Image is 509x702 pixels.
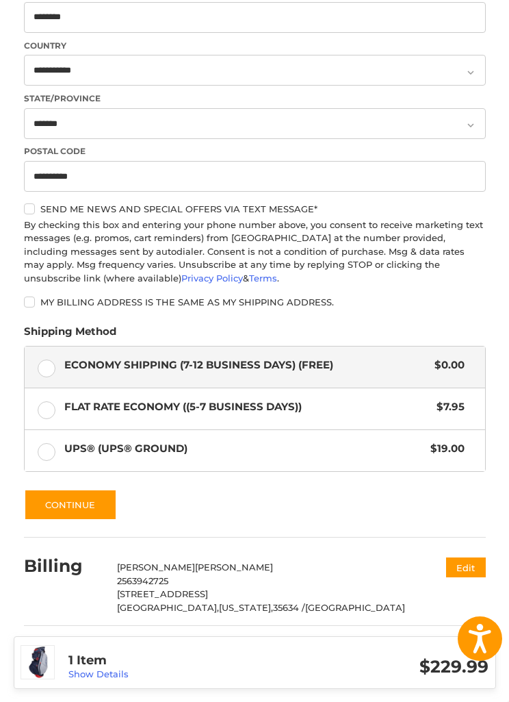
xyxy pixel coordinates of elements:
span: [GEOGRAPHIC_DATA], [117,602,219,613]
span: [PERSON_NAME] [195,562,273,573]
a: Terms [249,273,277,284]
span: [PERSON_NAME] [117,562,195,573]
span: UPS® (UPS® Ground) [64,441,424,457]
h3: $229.99 [278,656,488,677]
a: Show Details [68,668,129,679]
span: [GEOGRAPHIC_DATA] [305,602,405,613]
span: [STREET_ADDRESS] [117,588,208,599]
span: 2563942725 [117,575,168,586]
label: Send me news and special offers via text message* [24,203,486,214]
button: Edit [446,557,486,577]
div: By checking this box and entering your phone number above, you consent to receive marketing text ... [24,218,486,286]
legend: Shipping Method [24,324,116,346]
button: Continue [24,489,117,521]
span: Economy Shipping (7-12 Business Days) (Free) [64,358,428,373]
span: [US_STATE], [219,602,273,613]
label: State/Province [24,92,486,105]
span: 35634 / [273,602,305,613]
h2: Billing [24,555,104,577]
span: $7.95 [430,399,465,415]
span: Flat Rate Economy ((5-7 Business Days)) [64,399,430,415]
label: Postal Code [24,145,486,158]
span: $19.00 [424,441,465,457]
h3: 1 Item [68,653,278,668]
label: My billing address is the same as my shipping address. [24,297,486,308]
a: Privacy Policy [181,273,243,284]
img: MINT Sun Mountain Golf 2025 C-130 Cart Bag [21,646,54,679]
span: $0.00 [428,358,465,373]
label: Country [24,40,486,52]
